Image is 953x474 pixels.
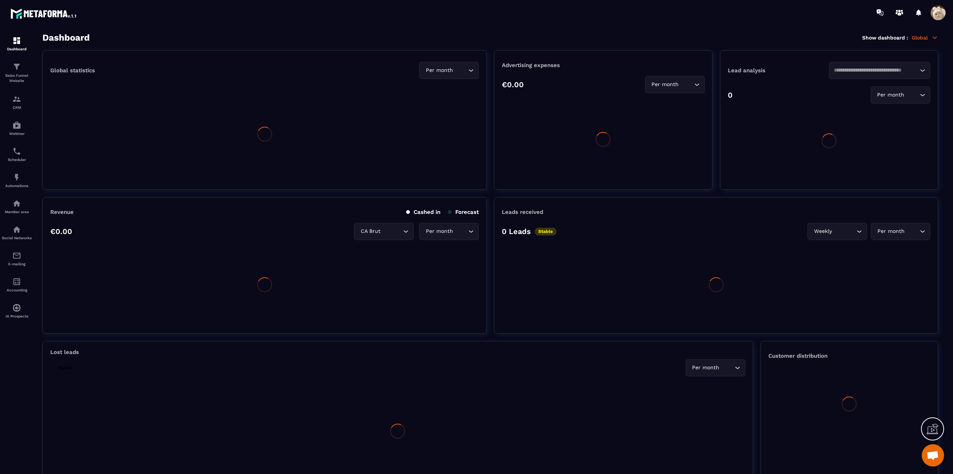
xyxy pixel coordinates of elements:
[2,73,32,83] p: Sales Funnel Website
[2,115,32,141] a: automationsautomationsWebinar
[2,262,32,266] p: E-mailing
[871,86,930,104] div: Search for option
[2,47,32,51] p: Dashboard
[502,209,543,215] p: Leads received
[645,76,705,93] div: Search for option
[448,209,479,215] p: Forecast
[455,227,466,236] input: Search for option
[2,105,32,110] p: CRM
[502,227,531,236] p: 0 Leads
[12,173,21,182] img: automations
[12,277,21,286] img: accountant
[12,225,21,234] img: social-network
[2,219,32,246] a: social-networksocial-networkSocial Networks
[2,314,32,318] p: IA Prospects
[2,31,32,57] a: formationformationDashboard
[807,223,867,240] div: Search for option
[681,80,692,89] input: Search for option
[419,62,479,79] div: Search for option
[906,91,918,99] input: Search for option
[2,158,32,162] p: Scheduler
[922,444,944,467] div: Mở cuộc trò chuyện
[419,223,479,240] div: Search for option
[728,67,829,74] p: Lead analysis
[829,62,930,79] div: Search for option
[424,227,455,236] span: Per month
[12,303,21,312] img: automations
[871,223,930,240] div: Search for option
[686,359,745,376] div: Search for option
[535,228,557,236] p: Stable
[12,251,21,260] img: email
[2,236,32,240] p: Social Networks
[862,35,908,41] p: Show dashboard :
[834,227,855,236] input: Search for option
[12,199,21,208] img: automations
[721,364,733,372] input: Search for option
[728,91,733,99] p: 0
[834,66,918,75] input: Search for option
[359,227,382,236] span: CA Brut
[2,132,32,136] p: Webinar
[42,32,90,43] h3: Dashboard
[12,36,21,45] img: formation
[876,227,906,236] span: Per month
[12,121,21,130] img: automations
[502,62,704,69] p: Advertising expenses
[455,66,466,75] input: Search for option
[50,209,74,215] p: Revenue
[2,167,32,193] a: automationsautomationsAutomations
[354,223,414,240] div: Search for option
[768,353,930,359] p: Customer distribution
[2,272,32,298] a: accountantaccountantAccounting
[912,34,938,41] p: Global
[2,184,32,188] p: Automations
[2,288,32,292] p: Accounting
[2,57,32,89] a: formationformationSales Funnel Website
[50,67,95,74] p: Global statistics
[12,147,21,156] img: scheduler
[2,246,32,272] a: emailemailE-mailing
[54,364,76,372] p: Stable
[50,349,79,355] p: Lost leads
[502,80,524,89] p: €0.00
[10,7,77,20] img: logo
[876,91,906,99] span: Per month
[406,209,440,215] p: Cashed in
[424,66,455,75] span: Per month
[2,193,32,219] a: automationsautomationsMember area
[691,364,721,372] span: Per month
[12,95,21,104] img: formation
[812,227,834,236] span: Weekly
[906,227,918,236] input: Search for option
[2,89,32,115] a: formationformationCRM
[382,227,401,236] input: Search for option
[50,227,72,236] p: €0.00
[2,210,32,214] p: Member area
[2,141,32,167] a: schedulerschedulerScheduler
[650,80,681,89] span: Per month
[12,62,21,71] img: formation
